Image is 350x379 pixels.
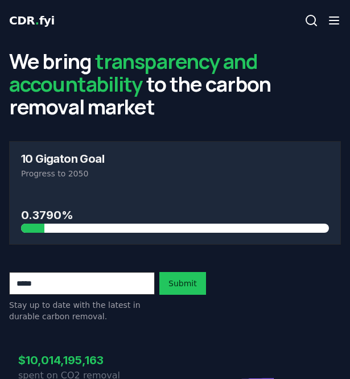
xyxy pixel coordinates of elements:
h2: We bring to the carbon removal market [9,50,341,118]
button: Submit [159,272,206,295]
h3: 0.3790% [21,207,329,224]
span: . [35,14,39,27]
span: CDR fyi [9,14,55,27]
h3: $10,014,195,163 [18,352,175,369]
p: Stay up to date with the latest in durable carbon removal. [9,299,155,322]
p: Progress to 2050 [21,168,329,179]
h3: 10 Gigaton Goal [21,153,329,164]
span: transparency and accountability [9,47,258,98]
a: CDR.fyi [9,13,55,28]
